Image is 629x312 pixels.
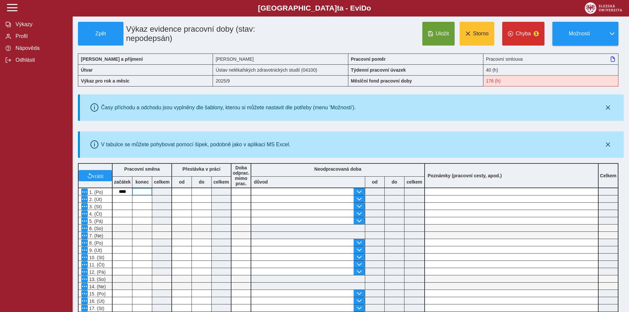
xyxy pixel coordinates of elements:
button: Menu [81,196,88,202]
button: Menu [81,247,88,253]
span: Uložit [436,31,449,37]
span: o [367,4,371,12]
b: celkem [404,179,424,185]
b: od [172,179,192,185]
b: Neodpracovaná doba [314,166,361,172]
span: 12. (Pá) [88,269,106,275]
h1: Výkaz evidence pracovní doby (stav: nepodepsán) [123,22,305,46]
span: 1 [534,31,539,36]
b: důvod [254,179,268,185]
span: t [337,4,339,12]
b: konec [132,179,152,185]
img: logo_web_su.png [585,2,622,14]
button: Menu [81,254,88,260]
div: V tabulce se můžete pohybovat pomocí šipek, podobně jako v aplikaci MS Excel. [101,142,291,148]
b: začátek [113,179,132,185]
button: Menu [81,297,88,304]
button: Menu [81,290,88,297]
span: 1. (Po) [88,190,103,195]
span: D [361,4,367,12]
button: Menu [81,276,88,282]
span: Odhlásit [14,57,67,63]
span: 10. (St) [88,255,104,260]
button: Menu [81,210,88,217]
b: Přestávka v práci [182,166,220,172]
button: Menu [81,203,88,210]
div: Fond pracovní doby (176 h) a součet hodin ( h) se neshodují! [483,75,618,87]
button: vrátit [79,170,112,181]
button: Zpět [78,22,123,46]
span: 9. (Út) [88,248,102,253]
b: celkem [152,179,171,185]
span: Chyba [516,31,531,37]
button: Menu [81,239,88,246]
div: 40 (h) [483,64,618,75]
b: Výkaz pro rok a měsíc [81,78,129,84]
span: 13. (So) [88,277,106,282]
b: [PERSON_NAME] a příjmení [81,56,143,62]
span: 16. (Út) [88,298,105,304]
button: Menu [81,268,88,275]
b: Poznámky (pracovní cesty, apod.) [425,173,505,178]
b: Pracovní poměr [351,56,386,62]
span: Storno [473,31,489,37]
span: 14. (Ne) [88,284,106,289]
div: Ústav nelékařských zdravotnických studií (04100) [213,64,348,75]
span: 4. (Čt) [88,211,102,217]
b: Útvar [81,67,93,73]
span: 6. (So) [88,226,103,231]
span: Výkazy [14,21,67,27]
button: Menu [81,232,88,239]
span: 11. (Čt) [88,262,105,267]
span: Možnosti [558,31,601,37]
button: Menu [81,305,88,311]
b: celkem [212,179,231,185]
span: 8. (Po) [88,240,103,246]
b: do [385,179,404,185]
button: Menu [81,189,88,195]
button: Menu [81,283,88,290]
span: Profil [14,33,67,39]
button: Chyba1 [502,22,544,46]
button: Menu [81,261,88,268]
span: 5. (Pá) [88,219,103,224]
b: [GEOGRAPHIC_DATA] a - Evi [20,4,609,13]
span: 3. (St) [88,204,102,209]
b: Pracovní směna [124,166,159,172]
button: Menu [81,218,88,224]
b: do [192,179,211,185]
b: Celkem [600,173,616,178]
span: Nápověda [14,45,67,51]
span: 17. (St) [88,306,104,311]
b: Týdenní pracovní úvazek [351,67,406,73]
span: 15. (Po) [88,291,106,296]
button: Menu [81,225,88,231]
div: Pracovní smlouva [483,53,618,64]
div: 2025/9 [213,75,348,87]
span: vrátit [92,173,104,178]
b: Doba odprac. mimo prac. [233,165,250,186]
span: 7. (Ne) [88,233,103,238]
div: [PERSON_NAME] [213,53,348,64]
button: Možnosti [552,22,606,46]
button: Storno [460,22,494,46]
span: Zpět [81,31,121,37]
b: Měsíční fond pracovní doby [351,78,412,84]
div: Časy příchodu a odchodu jsou vyplněny dle šablony, kterou si můžete nastavit dle potřeby (menu 'M... [101,105,356,111]
b: od [365,179,384,185]
span: 2. (Út) [88,197,102,202]
button: Uložit [422,22,455,46]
